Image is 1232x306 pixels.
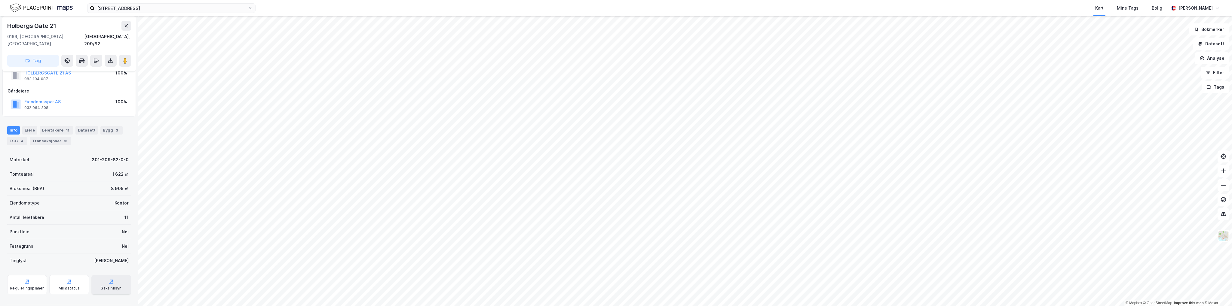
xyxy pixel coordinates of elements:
[63,138,69,144] div: 18
[1117,5,1139,12] div: Mine Tags
[1218,230,1229,241] img: Z
[1143,301,1172,305] a: OpenStreetMap
[22,126,37,135] div: Eiere
[94,257,129,264] div: [PERSON_NAME]
[7,126,20,135] div: Info
[84,33,131,47] div: [GEOGRAPHIC_DATA], 209/82
[115,98,127,105] div: 100%
[1201,67,1230,79] button: Filter
[122,243,129,250] div: Nei
[95,4,248,13] input: Søk på adresse, matrikkel, gårdeiere, leietakere eller personer
[30,137,71,145] div: Transaksjoner
[7,137,27,145] div: ESG
[7,21,57,31] div: Holbergs Gate 21
[75,126,98,135] div: Datasett
[65,127,71,133] div: 11
[1193,38,1230,50] button: Datasett
[92,156,129,163] div: 301-209-82-0-0
[1189,23,1230,35] button: Bokmerker
[112,171,129,178] div: 1 622 ㎡
[24,105,48,110] div: 932 064 308
[10,286,44,291] div: Reguleringsplaner
[10,257,27,264] div: Tinglyst
[101,286,122,291] div: Saksinnsyn
[1202,277,1232,306] iframe: Chat Widget
[7,55,59,67] button: Tag
[19,138,25,144] div: 4
[10,156,29,163] div: Matrikkel
[1178,5,1213,12] div: [PERSON_NAME]
[10,3,73,13] img: logo.f888ab2527a4732fd821a326f86c7f29.svg
[1202,81,1230,93] button: Tags
[24,77,48,81] div: 983 194 087
[1202,277,1232,306] div: Kontrollprogram for chat
[8,87,131,95] div: Gårdeiere
[114,127,120,133] div: 3
[7,33,84,47] div: 0166, [GEOGRAPHIC_DATA], [GEOGRAPHIC_DATA]
[1126,301,1142,305] a: Mapbox
[10,185,44,192] div: Bruksareal (BRA)
[100,126,123,135] div: Bygg
[115,69,127,77] div: 100%
[1174,301,1204,305] a: Improve this map
[1195,52,1230,64] button: Analyse
[10,214,44,221] div: Antall leietakere
[10,199,40,207] div: Eiendomstype
[115,199,129,207] div: Kontor
[40,126,73,135] div: Leietakere
[59,286,80,291] div: Miljøstatus
[1152,5,1162,12] div: Bolig
[10,243,33,250] div: Festegrunn
[111,185,129,192] div: 8 905 ㎡
[1095,5,1104,12] div: Kart
[10,228,29,235] div: Punktleie
[122,228,129,235] div: Nei
[124,214,129,221] div: 11
[10,171,34,178] div: Tomteareal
